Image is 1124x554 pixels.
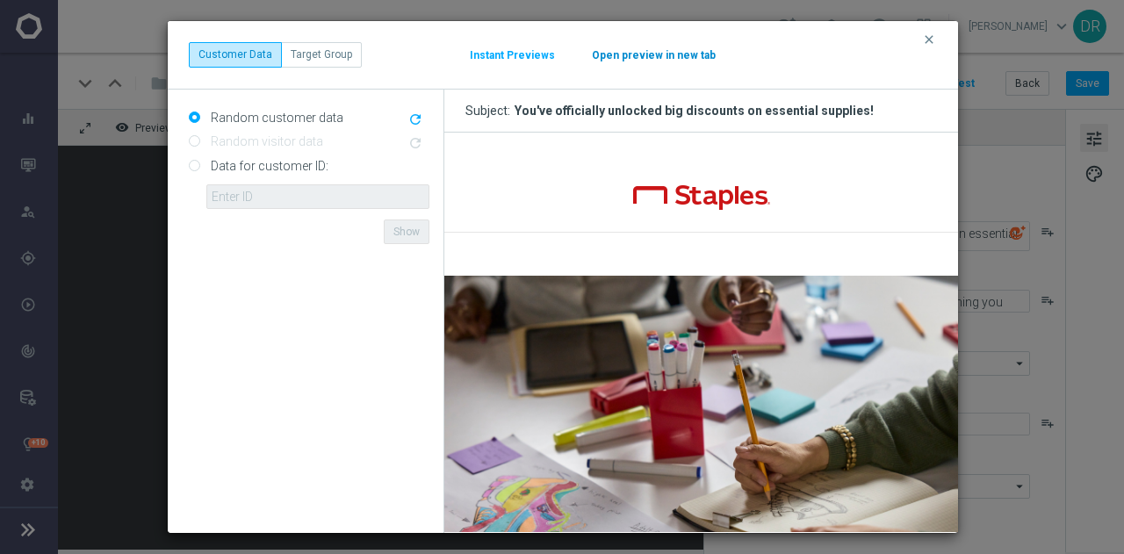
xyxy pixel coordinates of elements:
span: Subject: [465,103,515,119]
button: Customer Data [189,42,282,67]
button: Instant Previews [469,48,556,62]
button: Target Group [281,42,362,67]
i: clear [922,32,936,47]
button: Show [384,219,429,244]
button: clear [921,32,941,47]
img: Staples [189,53,326,77]
button: refresh [406,110,429,131]
button: Open preview in new tab [591,48,717,62]
i: refresh [407,112,423,127]
label: Random customer data [206,110,343,126]
input: Enter ID [206,184,429,209]
div: You've officially unlocked big discounts on essential supplies! [515,103,874,119]
label: Random visitor data [206,133,323,149]
div: ... [189,42,362,67]
label: Data for customer ID: [206,158,328,174]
